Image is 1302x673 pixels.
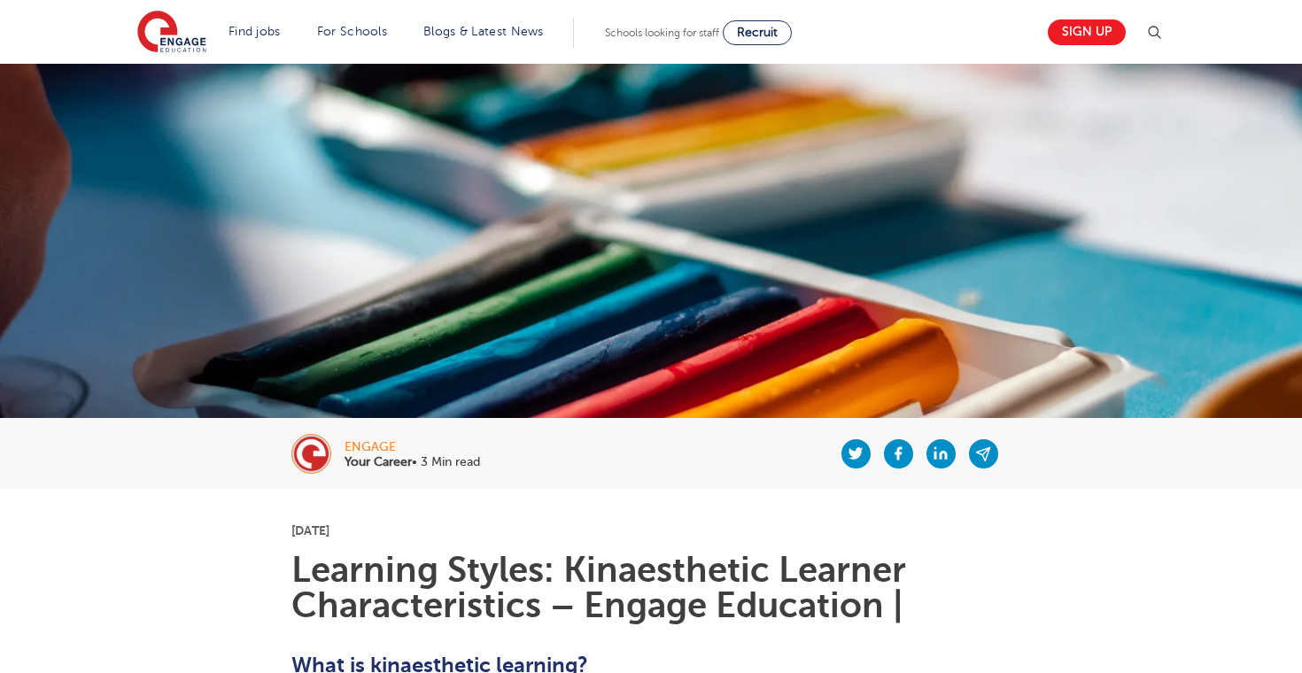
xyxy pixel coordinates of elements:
img: Engage Education [137,11,206,55]
span: Recruit [737,26,778,39]
p: • 3 Min read [345,456,480,468]
div: engage [345,441,480,453]
span: Schools looking for staff [605,27,719,39]
a: Blogs & Latest News [423,25,544,38]
a: Recruit [723,20,792,45]
a: For Schools [317,25,387,38]
b: Your Career [345,455,412,468]
a: Find jobs [229,25,281,38]
a: Sign up [1048,19,1126,45]
p: [DATE] [291,524,1011,537]
h1: Learning Styles: Kinaesthetic Learner Characteristics – Engage Education | [291,553,1011,623]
